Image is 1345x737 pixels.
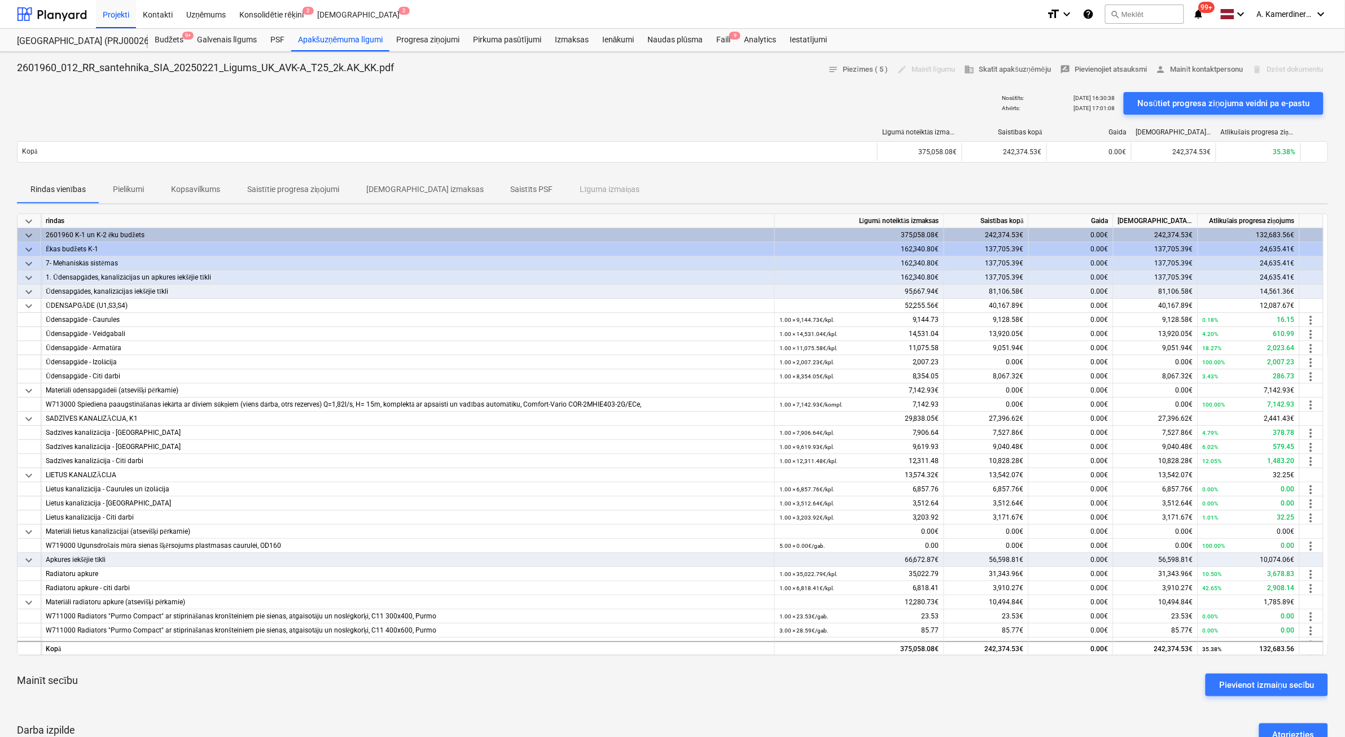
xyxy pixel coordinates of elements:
small: 1.00 × 7,142.93€ / kompl. [779,402,843,408]
div: 16.15 [1203,313,1295,327]
p: Atvērts : [1002,104,1020,112]
div: 375,058.08€ [877,143,962,161]
span: keyboard_arrow_down [22,229,36,242]
iframe: Chat Widget [1289,683,1345,737]
small: 6.02% [1203,444,1219,450]
span: 0.00€ [1176,542,1193,550]
div: Naudas plūsma [641,29,710,51]
div: 2,023.64 [1203,341,1295,355]
span: more_vert [1304,342,1318,355]
div: Gaida [1052,128,1127,136]
small: 100.00% [1203,359,1225,365]
div: Sadzīves kanalizācija - Citi darbi [46,454,770,468]
span: keyboard_arrow_down [22,243,36,256]
div: 95,667.94€ [775,285,944,299]
div: 162,340.80€ [775,271,944,285]
a: Pirkuma pasūtījumi [466,29,548,51]
button: Nosūtiet progresa ziņojuma veidni pa e-pastu [1124,92,1324,115]
i: keyboard_arrow_down [1315,7,1328,21]
div: Atlikušais progresa ziņojums [1221,128,1296,137]
small: 1.00 × 6,857.76€ / kpl. [779,486,834,492]
p: [DATE] 17:01:08 [1074,104,1115,112]
div: 10,494.84€ [1114,595,1198,609]
span: 0.00€ [1006,542,1024,550]
small: 100.00% [1203,402,1225,408]
a: Izmaksas [548,29,595,51]
p: Saistītie progresa ziņojumi [247,184,339,195]
div: 0.00€ [944,383,1029,398]
small: 1.00 × 2,007.23€ / kpl. [779,359,834,365]
div: 14,561.36€ [1198,285,1300,299]
span: 9+ [182,32,194,40]
span: A. Kamerdinerovs [1257,10,1313,19]
a: Analytics [737,29,783,51]
small: 1.00 × 3,512.64€ / kpl. [779,500,834,507]
div: [DEMOGRAPHIC_DATA] izmaksas [1114,214,1198,228]
span: 0.00€ [1091,457,1109,465]
div: 2,441.43€ [1198,412,1300,426]
span: 0.00€ [1091,400,1109,408]
div: Līgumā noteiktās izmaksas [882,128,958,137]
div: 29,838.05€ [775,412,944,426]
span: 0.00€ [1109,148,1127,156]
span: 0.00€ [1006,358,1024,366]
div: 12,280.73€ [775,595,944,609]
div: 242,374.53€ [944,228,1029,242]
span: 0.00€ [1091,358,1109,366]
div: 7,142.93 [779,398,939,412]
div: Atlikušais progresa ziņojums [1198,214,1300,228]
span: Pievienojiet atsauksmi [1060,63,1147,76]
span: 6,857.76€ [993,485,1024,493]
a: Iestatījumi [783,29,834,51]
span: 13,920.05€ [989,330,1024,338]
div: 24,635.41€ [1198,242,1300,256]
div: 0.00€ [775,525,944,539]
span: keyboard_arrow_down [22,525,36,539]
span: 10,828.28€ [989,457,1024,465]
div: 137,705.39€ [944,256,1029,271]
a: PSF [264,29,291,51]
small: 4.79% [1203,430,1219,436]
div: rindas [41,214,775,228]
div: 0.00€ [1029,468,1114,482]
span: 3,171.67€ [993,513,1024,521]
div: 14,531.04 [779,327,939,341]
div: Faili [709,29,737,51]
div: 0.00 [1203,539,1295,553]
div: 81,106.58€ [944,285,1029,299]
span: 0.00€ [1091,330,1109,338]
div: [GEOGRAPHIC_DATA] (PRJ0002627, K-1 un K-2(2.kārta) 2601960 [17,36,134,47]
div: Materiāli lietus kanalizācijai (atsevišķi pērkamie) [46,525,770,539]
p: Nosūtīts : [1002,94,1024,102]
div: Apakšuzņēmuma līgumi [291,29,389,51]
div: 6,857.76 [779,482,939,496]
div: 137,705.39€ [944,271,1029,285]
small: 1.00 × 9,619.93€ / kpl. [779,444,834,450]
div: 13,542.07€ [944,468,1029,482]
small: 1.00 × 11,075.58€ / kpl. [779,345,838,351]
div: 242,374.53€ [1114,228,1198,242]
span: 0.00€ [1091,429,1109,437]
span: 99+ [1199,2,1215,13]
div: Lietus kanalizācija - [GEOGRAPHIC_DATA] [46,496,770,511]
span: keyboard_arrow_down [22,215,36,228]
i: keyboard_arrow_down [1060,7,1074,21]
span: person [1156,64,1166,75]
span: 3,512.64€ [1163,499,1193,507]
div: 7,906.64 [779,426,939,440]
small: 1.00 × 9,144.73€ / kpl. [779,317,834,323]
span: more_vert [1304,328,1318,341]
div: 40,167.89€ [944,299,1029,313]
div: Pievienot izmaiņu secību [1219,678,1315,692]
div: Materiāli ūdensapgādeii (atsevišķi pērkamie) [46,383,770,398]
div: 0.00€ [1114,525,1198,539]
p: 2601960_012_RR_santehnika_SIA_20250221_Ligums_UK_AVK-A_T25_2k.AK_KK.pdf [17,61,394,75]
a: Galvenais līgums [190,29,264,51]
div: 11,075.58 [779,341,939,355]
span: 0.00€ [1006,400,1024,408]
span: keyboard_arrow_down [22,271,36,285]
span: more_vert [1304,638,1318,652]
div: Ienākumi [595,29,641,51]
